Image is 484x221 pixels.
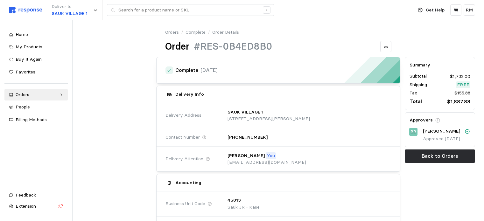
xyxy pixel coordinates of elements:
[405,149,475,163] button: Back to Orders
[9,7,42,13] img: svg%3e
[228,115,310,122] p: [STREET_ADDRESS][PERSON_NAME]
[410,98,422,106] p: Total
[175,179,201,186] h5: Accounting
[165,155,203,162] span: Delivery Attention
[464,4,475,16] button: RM
[228,152,265,159] p: [PERSON_NAME]
[118,4,259,16] input: Search for a product name or SKU
[263,6,270,14] div: /
[410,73,427,80] p: Subtotal
[165,200,205,207] span: Business Unit Code
[165,40,189,53] h1: Order
[423,128,460,135] p: [PERSON_NAME]
[181,29,183,36] p: /
[466,7,473,14] p: RM
[165,29,179,36] a: Orders
[410,117,433,124] h5: Approvers
[4,66,68,78] a: Favorites
[4,54,68,65] a: Buy It Again
[411,128,417,135] p: BB
[410,90,417,97] p: Tax
[16,192,36,198] span: Feedback
[4,41,68,53] a: My Products
[4,101,68,113] a: People
[4,201,68,212] button: Extension
[410,62,470,68] h5: Summary
[447,98,470,106] p: $1,887.88
[16,104,30,110] span: People
[208,29,210,36] p: /
[410,81,427,88] p: Shipping
[414,4,448,16] button: Get Help
[52,10,88,17] p: SAUK VILLAGE 1
[16,44,42,50] span: My Products
[200,66,218,74] p: [DATE]
[423,135,470,142] p: Approved [DATE]
[228,159,306,166] p: [EMAIL_ADDRESS][DOMAIN_NAME]
[165,134,200,141] span: Contact Number
[454,90,470,97] p: $155.88
[267,152,275,159] p: You
[450,73,470,80] p: $1,732.00
[16,69,35,75] span: Favorites
[194,40,272,53] h1: #RES-0B4ED8B0
[4,29,68,40] a: Home
[16,203,36,209] span: Extension
[16,31,28,37] span: Home
[175,91,204,98] h5: Delivery Info
[457,81,469,88] p: Free
[228,109,263,116] p: SAUK VILLAGE 1
[186,29,206,36] a: Complete
[4,114,68,126] a: Billing Methods
[16,117,47,122] span: Billing Methods
[4,190,68,201] button: Feedback
[426,7,445,14] p: Get Help
[212,29,239,36] p: Order Details
[422,152,458,160] p: Back to Orders
[228,197,241,204] p: 45013
[52,3,88,10] p: Deliver to
[165,112,201,119] span: Delivery Address
[228,134,268,141] p: [PHONE_NUMBER]
[16,91,57,98] div: Orders
[228,204,260,211] p: Sauk JR - Kase
[175,67,198,74] h4: Complete
[16,56,42,62] span: Buy It Again
[4,89,68,100] a: Orders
